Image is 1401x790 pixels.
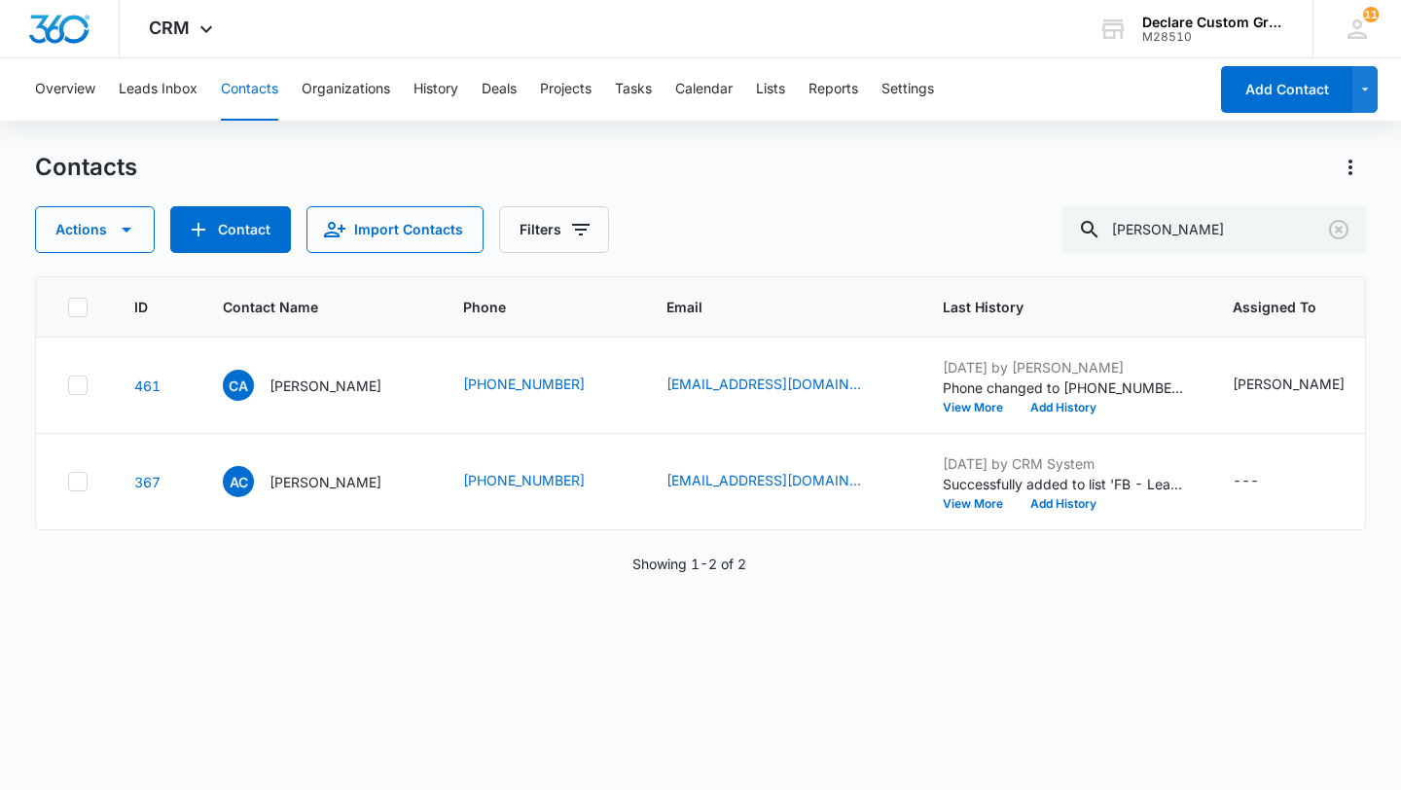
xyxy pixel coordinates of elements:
[1233,297,1351,317] span: Assigned To
[223,466,254,497] span: AC
[943,498,1017,510] button: View More
[499,206,609,253] button: Filters
[943,402,1017,413] button: View More
[221,58,278,121] button: Contacts
[463,374,585,394] a: [PHONE_NUMBER]
[1323,214,1354,245] button: Clear
[35,153,137,182] h1: Contacts
[463,297,592,317] span: Phone
[134,377,161,394] a: Navigate to contact details page for Chris Aynes
[463,470,620,493] div: Phone - +1 (316) 650-7593 - Select to Edit Field
[223,370,254,401] span: CA
[134,474,161,490] a: Navigate to contact details page for Anthony Christianson
[413,58,458,121] button: History
[463,470,585,490] a: [PHONE_NUMBER]
[1017,402,1110,413] button: Add History
[134,297,148,317] span: ID
[119,58,198,121] button: Leads Inbox
[943,297,1158,317] span: Last History
[1233,470,1259,493] div: ---
[1017,498,1110,510] button: Add History
[943,474,1186,494] p: Successfully added to list 'FB - Lead Gen'.
[1142,30,1284,44] div: account id
[943,453,1186,474] p: [DATE] by CRM System
[943,357,1186,377] p: [DATE] by [PERSON_NAME]
[666,470,861,490] a: [EMAIL_ADDRESS][DOMAIN_NAME]
[1062,206,1366,253] input: Search Contacts
[756,58,785,121] button: Lists
[269,376,381,396] p: [PERSON_NAME]
[1233,374,1345,394] div: [PERSON_NAME]
[540,58,592,121] button: Projects
[1233,374,1380,397] div: Assigned To - Janet Kellogg - Select to Edit Field
[632,554,746,574] p: Showing 1-2 of 2
[35,206,155,253] button: Actions
[943,377,1186,398] p: Phone changed to [PHONE_NUMBER].
[1363,7,1379,22] div: notifications count
[223,370,416,401] div: Contact Name - Chris Aynes - Select to Edit Field
[666,297,868,317] span: Email
[306,206,484,253] button: Import Contacts
[1221,66,1352,113] button: Add Contact
[808,58,858,121] button: Reports
[1142,15,1284,30] div: account name
[302,58,390,121] button: Organizations
[149,18,190,38] span: CRM
[1335,152,1366,183] button: Actions
[223,297,388,317] span: Contact Name
[482,58,517,121] button: Deals
[615,58,652,121] button: Tasks
[170,206,291,253] button: Add Contact
[269,472,381,492] p: [PERSON_NAME]
[1363,7,1379,22] span: 11
[35,58,95,121] button: Overview
[666,374,861,394] a: [EMAIL_ADDRESS][DOMAIN_NAME]
[675,58,733,121] button: Calendar
[666,470,896,493] div: Email - christiansonanthony7@gmail.com - Select to Edit Field
[881,58,934,121] button: Settings
[666,374,896,397] div: Email - northsidetowing2@yahoo.com - Select to Edit Field
[223,466,416,497] div: Contact Name - Anthony Christianson - Select to Edit Field
[1233,470,1294,493] div: Assigned To - - Select to Edit Field
[463,374,620,397] div: Phone - (303) 776-0100 - Select to Edit Field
